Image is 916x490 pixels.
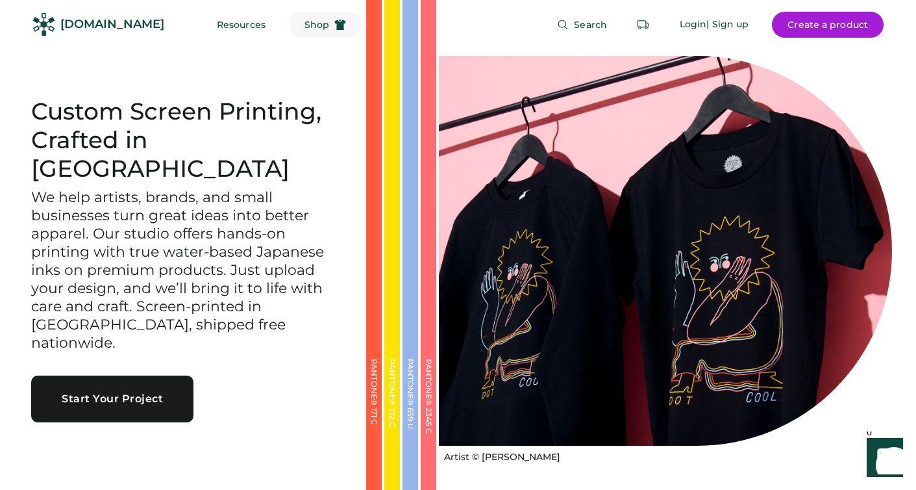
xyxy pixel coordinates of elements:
h1: Custom Screen Printing, Crafted in [GEOGRAPHIC_DATA] [31,97,335,183]
h3: We help artists, brands, and small businesses turn great ideas into better apparel. Our studio of... [31,188,335,352]
div: | Sign up [706,18,749,31]
button: Search [541,12,623,38]
div: PANTONE® 2345 C [425,359,432,489]
button: Start Your Project [31,376,193,422]
div: PANTONE® 659 U [406,359,414,489]
div: PANTONE® 102 C [388,359,396,489]
button: Shop [289,12,362,38]
iframe: Front Chat [854,432,910,487]
button: Resources [201,12,281,38]
img: Rendered Logo - Screens [32,13,55,36]
div: [DOMAIN_NAME] [60,16,164,32]
button: Retrieve an order [630,12,656,38]
div: Login [680,18,707,31]
div: Artist © [PERSON_NAME] [444,451,560,464]
div: PANTONE® 171 C [370,359,378,489]
a: Artist © [PERSON_NAME] [439,446,560,464]
span: Shop [304,20,329,29]
span: Search [574,20,607,29]
button: Create a product [772,12,884,38]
